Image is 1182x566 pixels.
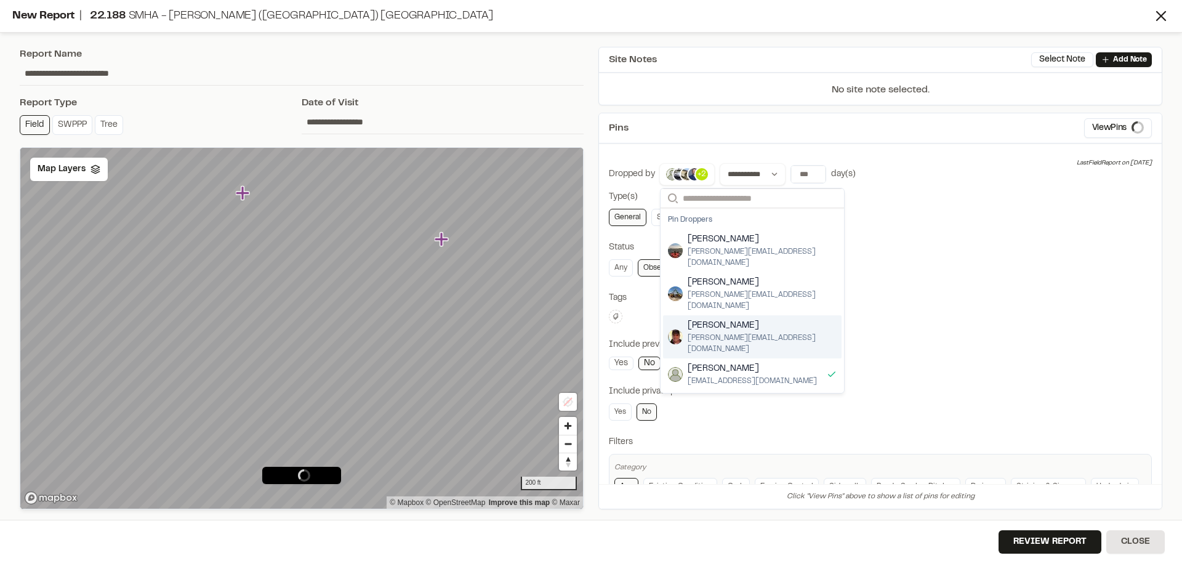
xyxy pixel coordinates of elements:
[426,498,486,507] a: OpenStreetMap
[688,333,837,355] span: [PERSON_NAME][EMAIL_ADDRESS][DOMAIN_NAME]
[390,498,424,507] a: Mapbox
[638,357,661,370] a: No
[20,47,584,62] div: Report Name
[965,478,1006,495] a: Drainage
[672,167,687,182] img: Timothy Clark
[609,357,633,370] a: Yes
[614,462,1146,473] div: Category
[638,259,690,277] a: Observation
[688,246,837,269] span: [PERSON_NAME][EMAIL_ADDRESS][DOMAIN_NAME]
[20,95,302,110] div: Report Type
[609,241,1152,254] div: Status
[559,453,577,471] button: Reset bearing to north
[559,393,577,411] button: Location not available
[129,11,494,21] span: SMHa - [PERSON_NAME] ([GEOGRAPHIC_DATA]) [GEOGRAPHIC_DATA]
[609,259,633,277] a: Any
[12,8,1152,25] div: New Report
[687,167,702,182] img: Jake Rosiek
[643,478,717,495] a: Existing Condition
[1106,530,1165,554] button: Close
[661,208,844,393] div: Suggestions
[668,286,683,301] img: Ross Edwards
[609,291,1152,305] div: Tags
[559,417,577,435] button: Zoom in
[614,478,638,495] a: Any
[688,233,837,246] span: [PERSON_NAME]
[688,376,817,387] span: [EMAIL_ADDRESS][DOMAIN_NAME]
[521,477,577,490] div: 200 ft
[609,310,622,323] button: Edit Tags
[668,243,683,258] img: Zach Thompson
[688,319,837,333] span: [PERSON_NAME]
[609,209,646,226] a: General
[609,52,657,67] span: Site Notes
[698,169,706,180] p: +2
[609,403,632,421] a: Yes
[831,168,856,181] div: day(s)
[651,209,688,226] a: SWPPP
[1091,478,1139,495] a: Underdrain
[663,211,842,229] div: Pin Droppers
[609,121,629,135] span: Pins
[302,95,584,110] div: Date of Visit
[668,329,683,344] img: Sean Hoelscher
[680,167,694,182] img: Dillon Hackett
[609,338,1152,352] div: Include previous pins?
[637,403,657,421] a: No
[435,232,451,248] div: Map marker
[559,435,577,453] button: Zoom out
[755,478,819,495] a: Erosion Control
[1084,118,1152,138] button: ViewPins
[609,385,1152,398] div: Include private pins?
[688,276,837,289] span: [PERSON_NAME]
[688,289,837,312] span: [PERSON_NAME][EMAIL_ADDRESS][DOMAIN_NAME]
[20,148,583,509] canvas: Map
[609,168,655,181] div: Dropped by
[871,478,960,495] a: Ponds, Swales, Ditches
[722,478,750,495] a: Curb
[599,83,1162,105] p: No site note selected.
[489,498,550,507] a: Map feedback
[661,188,683,208] button: Search
[824,478,866,495] a: Sidewalk
[609,190,1152,204] div: Type(s)
[1113,54,1147,65] p: Add Note
[609,435,1152,449] div: Filters
[552,498,580,507] a: Maxar
[668,367,683,382] img: Austin Graham
[659,163,715,185] button: +2
[599,484,1162,509] div: Click "View Pins" above to show a list of pins for editing
[236,185,252,201] div: Map marker
[1077,158,1152,168] div: Last Field Report on [DATE]
[1031,52,1093,67] button: Select Note
[688,362,817,376] span: [PERSON_NAME]
[665,167,680,182] img: Austin Graham
[999,530,1101,554] button: Review Report
[1011,478,1086,495] a: Striping & Signage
